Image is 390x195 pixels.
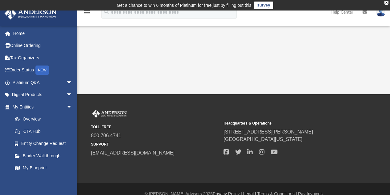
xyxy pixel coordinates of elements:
[224,129,313,134] a: [STREET_ADDRESS][PERSON_NAME]
[254,2,273,9] a: survey
[376,8,385,17] img: User Pic
[9,150,82,162] a: Binder Walkthrough
[4,89,82,101] a: Digital Productsarrow_drop_down
[9,174,82,186] a: Tax Due Dates
[224,137,302,142] a: [GEOGRAPHIC_DATA][US_STATE]
[35,66,49,75] div: NEW
[66,89,79,101] span: arrow_drop_down
[83,12,91,16] a: menu
[4,64,82,77] a: Order StatusNEW
[91,124,219,130] small: TOLL FREE
[4,76,82,89] a: Platinum Q&Aarrow_drop_down
[224,121,352,126] small: Headquarters & Operations
[91,150,174,155] a: [EMAIL_ADDRESS][DOMAIN_NAME]
[9,113,82,125] a: Overview
[66,76,79,89] span: arrow_drop_down
[117,2,252,9] div: Get a chance to win 6 months of Platinum for free just by filling out this
[91,142,219,147] small: SUPPORT
[103,8,110,15] i: search
[384,1,388,5] div: close
[9,125,82,138] a: CTA Hub
[91,133,121,138] a: 800.706.4741
[91,110,128,118] img: Anderson Advisors Platinum Portal
[9,162,79,174] a: My Blueprint
[4,40,82,52] a: Online Ordering
[4,101,82,113] a: My Entitiesarrow_drop_down
[83,9,91,16] i: menu
[9,138,82,150] a: Entity Change Request
[4,27,82,40] a: Home
[66,101,79,113] span: arrow_drop_down
[3,7,59,19] img: Anderson Advisors Platinum Portal
[4,52,82,64] a: Tax Organizers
